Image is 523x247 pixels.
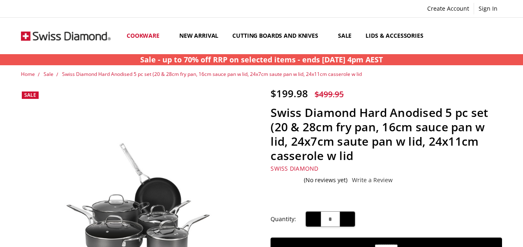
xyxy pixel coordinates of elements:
a: Swiss Diamond [271,165,318,172]
a: Sale [331,18,359,54]
label: Quantity: [271,215,296,224]
a: Home [21,71,35,78]
img: Free Shipping On Every Order [21,18,111,54]
span: Sale [24,91,36,98]
a: Lids & Accessories [359,18,436,54]
span: $199.98 [271,87,308,100]
h1: Swiss Diamond Hard Anodised 5 pc set (20 & 28cm fry pan, 16cm sauce pan w lid, 24x7cm saute pan w... [271,105,502,163]
a: Top Sellers [436,18,486,54]
a: Sale [44,71,53,78]
span: $499.95 [315,89,344,100]
strong: Sale - up to 70% off RRP on selected items - ends [DATE] 4pm AEST [140,55,383,64]
a: Create Account [423,3,474,14]
a: New arrival [172,18,225,54]
a: Cutting boards and knives [225,18,331,54]
span: (No reviews yet) [304,177,347,183]
a: Cookware [120,18,172,54]
a: Sign In [474,3,502,14]
a: Write a Review [352,177,393,183]
a: Swiss Diamond Hard Anodised 5 pc set (20 & 28cm fry pan, 16cm sauce pan w lid, 24x7cm saute pan w... [62,71,362,78]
